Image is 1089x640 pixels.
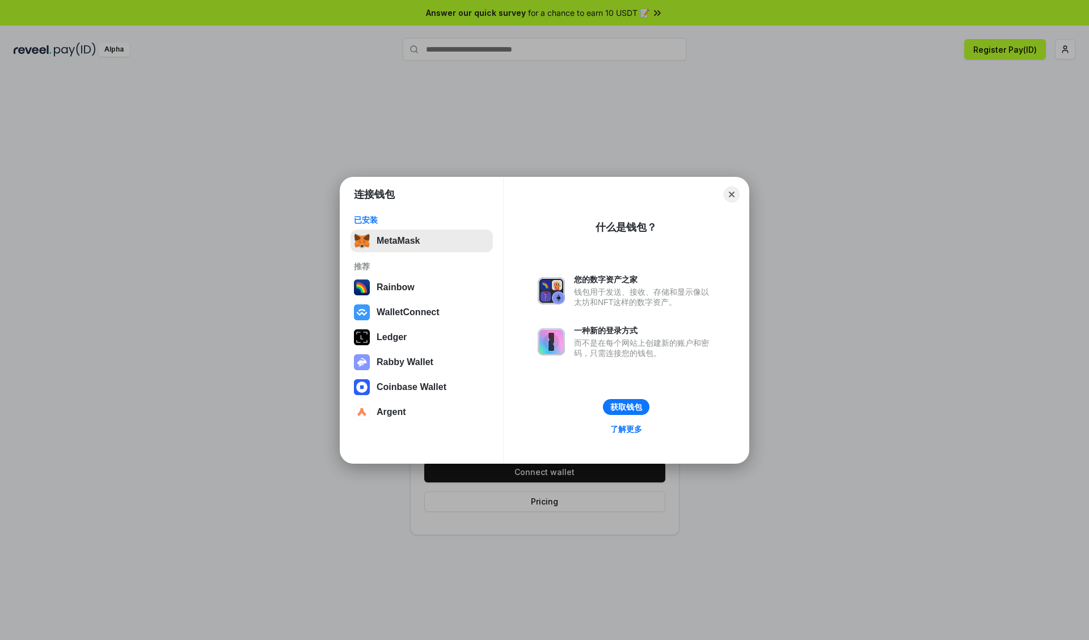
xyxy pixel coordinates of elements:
[354,215,489,225] div: 已安装
[351,351,493,374] button: Rabby Wallet
[354,188,395,201] h1: 连接钱包
[724,187,740,202] button: Close
[377,236,420,246] div: MetaMask
[351,301,493,324] button: WalletConnect
[574,274,715,285] div: 您的数字资产之家
[574,338,715,358] div: 而不是在每个网站上创建新的账户和密码，只需连接您的钱包。
[354,279,370,295] img: svg+xml,%3Csvg%20width%3D%22120%22%20height%3D%22120%22%20viewBox%3D%220%200%20120%20120%22%20fil...
[377,357,433,367] div: Rabby Wallet
[351,376,493,399] button: Coinbase Wallet
[603,422,649,436] a: 了解更多
[377,307,440,317] div: WalletConnect
[354,354,370,370] img: svg+xml,%3Csvg%20xmlns%3D%22http%3A%2F%2Fwww.w3.org%2F2000%2Fsvg%22%20fill%3D%22none%22%20viewBox...
[354,379,370,395] img: svg+xml,%3Csvg%20width%3D%2228%22%20height%3D%2228%22%20viewBox%3D%220%200%2028%2028%22%20fill%3D...
[351,276,493,299] button: Rainbow
[351,326,493,349] button: Ledger
[354,404,370,420] img: svg+xml,%3Csvg%20width%3D%2228%22%20height%3D%2228%22%20viewBox%3D%220%200%2028%2028%22%20fill%3D...
[351,230,493,252] button: MetaMask
[377,382,446,392] div: Coinbase Wallet
[538,328,565,355] img: svg+xml,%3Csvg%20xmlns%3D%22http%3A%2F%2Fwww.w3.org%2F2000%2Fsvg%22%20fill%3D%22none%22%20viewBox...
[354,329,370,345] img: svg+xml,%3Csvg%20xmlns%3D%22http%3A%2F%2Fwww.w3.org%2F2000%2Fsvg%22%20width%3D%2228%22%20height%3...
[377,282,415,293] div: Rainbow
[354,261,489,272] div: 推荐
[351,401,493,423] button: Argent
[574,287,715,307] div: 钱包用于发送、接收、存储和显示像以太坊和NFT这样的数字资产。
[610,402,642,412] div: 获取钱包
[354,304,370,320] img: svg+xml,%3Csvg%20width%3D%2228%22%20height%3D%2228%22%20viewBox%3D%220%200%2028%2028%22%20fill%3D...
[596,221,657,234] div: 什么是钱包？
[354,233,370,249] img: svg+xml,%3Csvg%20fill%3D%22none%22%20height%3D%2233%22%20viewBox%3D%220%200%2035%2033%22%20width%...
[538,277,565,304] img: svg+xml,%3Csvg%20xmlns%3D%22http%3A%2F%2Fwww.w3.org%2F2000%2Fsvg%22%20fill%3D%22none%22%20viewBox...
[377,332,407,342] div: Ledger
[574,325,715,336] div: 一种新的登录方式
[610,424,642,434] div: 了解更多
[603,399,649,415] button: 获取钱包
[377,407,406,417] div: Argent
